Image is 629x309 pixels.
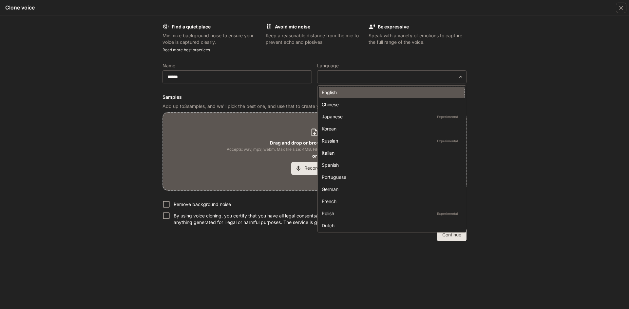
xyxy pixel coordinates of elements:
p: Experimental [436,211,459,216]
div: Spanish [322,162,459,168]
div: French [322,198,459,205]
div: Portuguese [322,174,459,180]
div: Chinese [322,101,459,108]
div: Korean [322,125,459,132]
div: German [322,186,459,193]
p: Experimental [436,138,459,144]
div: Japanese [322,113,459,120]
div: Russian [322,137,459,144]
div: Italian [322,149,459,156]
p: Experimental [436,114,459,120]
div: Polish [322,210,459,217]
div: English [322,89,459,96]
div: Dutch [322,222,459,229]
